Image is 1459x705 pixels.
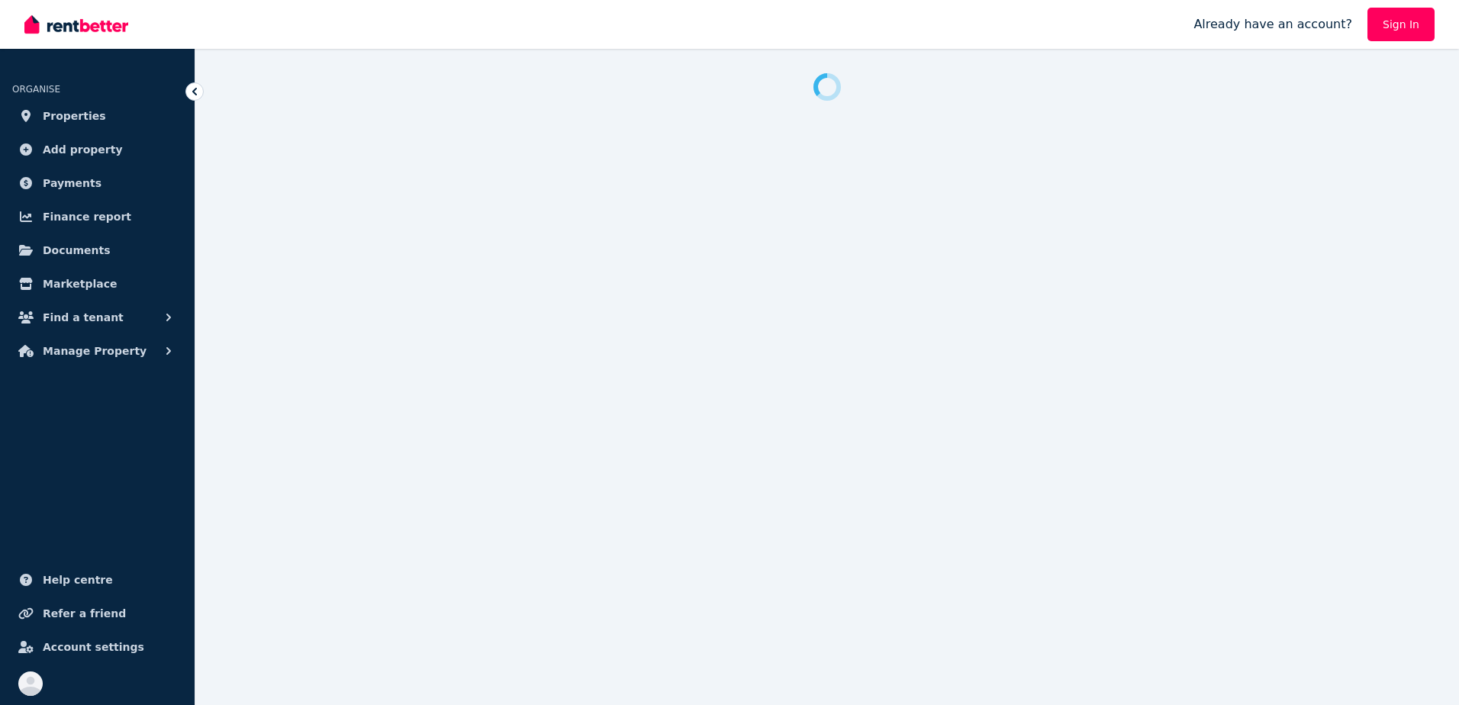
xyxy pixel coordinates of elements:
span: Properties [43,107,106,125]
a: Marketplace [12,269,182,299]
a: Documents [12,235,182,266]
span: ORGANISE [12,84,60,95]
a: Refer a friend [12,598,182,629]
a: Payments [12,168,182,198]
a: Help centre [12,565,182,595]
a: Properties [12,101,182,131]
a: Account settings [12,632,182,662]
a: Sign In [1367,8,1435,41]
span: Account settings [43,638,144,656]
span: Marketplace [43,275,117,293]
span: Find a tenant [43,308,124,327]
button: Manage Property [12,336,182,366]
button: Find a tenant [12,302,182,333]
span: Payments [43,174,101,192]
a: Finance report [12,201,182,232]
span: Documents [43,241,111,259]
span: Help centre [43,571,113,589]
a: Add property [12,134,182,165]
span: Finance report [43,208,131,226]
span: Manage Property [43,342,147,360]
span: Add property [43,140,123,159]
img: RentBetter [24,13,128,36]
span: Refer a friend [43,604,126,623]
span: Already have an account? [1193,15,1352,34]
